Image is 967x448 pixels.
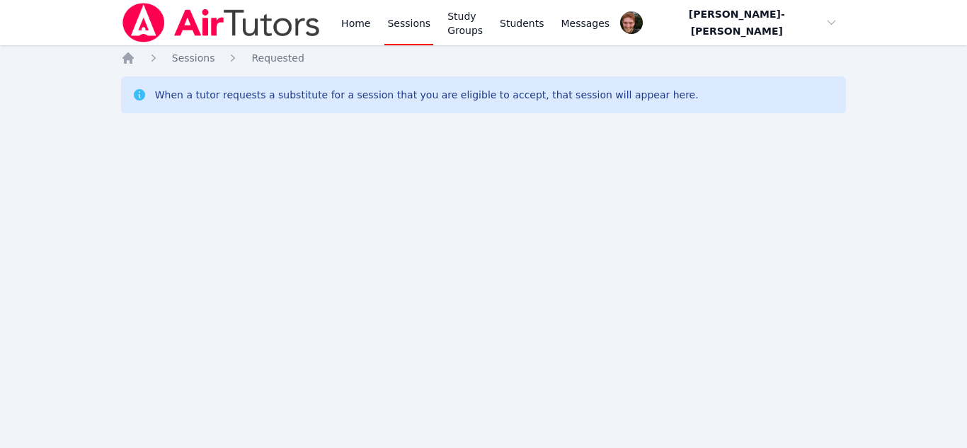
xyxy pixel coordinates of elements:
[121,51,847,65] nav: Breadcrumb
[121,3,321,42] img: Air Tutors
[561,16,610,30] span: Messages
[155,88,699,102] div: When a tutor requests a substitute for a session that you are eligible to accept, that session wi...
[172,51,215,65] a: Sessions
[172,52,215,64] span: Sessions
[251,52,304,64] span: Requested
[251,51,304,65] a: Requested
